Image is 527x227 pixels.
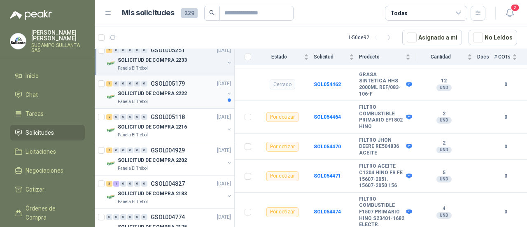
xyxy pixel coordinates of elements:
span: Solicitud [314,54,347,60]
p: Panela El Trébol [118,98,148,105]
a: Negociaciones [10,163,85,178]
div: 0 [113,214,119,220]
div: 0 [113,114,119,120]
span: Cantidad [415,54,466,60]
button: 2 [502,6,517,21]
div: 0 [127,47,133,53]
b: 2 [415,140,472,147]
div: 0 [134,214,140,220]
th: Cantidad [415,49,477,65]
img: Logo peakr [10,10,52,20]
img: Company Logo [106,92,116,102]
div: 0 [120,114,126,120]
p: GSOL005118 [151,114,185,120]
img: Company Logo [10,33,26,49]
a: Órdenes de Compra [10,201,85,225]
div: 0 [141,81,147,87]
a: Tareas [10,106,85,122]
p: [DATE] [217,180,231,188]
span: Estado [256,54,302,60]
p: [DATE] [217,113,231,121]
p: Panela El Trébol [118,199,148,205]
div: UND [436,84,452,91]
div: 1 [113,181,119,187]
a: 7 0 0 0 0 0 GSOL005251[DATE] Company LogoSOLICITUD DE COMPRA 2233Panela El Trébol [106,45,233,72]
p: SOLICITUD DE COMPRA 2222 [118,90,187,98]
b: 0 [494,208,517,216]
span: Cotizar [26,185,44,194]
a: Chat [10,87,85,103]
div: Por cotizar [266,112,298,122]
a: SOL054464 [314,114,341,120]
span: Licitaciones [26,147,56,156]
th: Solicitud [314,49,359,65]
div: 0 [113,81,119,87]
div: Por cotizar [266,142,298,152]
span: Chat [26,90,38,99]
span: Producto [359,54,404,60]
b: 4 [415,206,472,212]
div: 2 [106,114,112,120]
div: 0 [113,147,119,153]
div: 0 [120,214,126,220]
p: GSOL004929 [151,147,185,153]
div: 0 [120,47,126,53]
a: SOL054474 [314,209,341,215]
img: Company Logo [106,59,116,68]
h1: Mis solicitudes [122,7,175,19]
a: SOL054470 [314,144,341,150]
div: 0 [134,147,140,153]
div: UND [436,176,452,183]
b: 0 [494,172,517,180]
p: GSOL005251 [151,47,185,53]
p: SOLICITUD DE COMPRA 2233 [118,56,187,64]
p: [DATE] [217,47,231,54]
div: 3 [106,181,112,187]
div: 0 [134,181,140,187]
th: Producto [359,49,415,65]
div: 0 [120,181,126,187]
div: Por cotizar [266,207,298,217]
div: 1 [106,81,112,87]
p: [DATE] [217,213,231,221]
div: 0 [127,147,133,153]
a: Cotizar [10,182,85,197]
p: Panela El Trébol [118,65,148,72]
p: SUCAMPO SULLANTA SAS [31,43,85,53]
div: 0 [127,214,133,220]
span: Solicitudes [26,128,54,137]
p: SOLICITUD DE COMPRA 2202 [118,157,187,164]
button: No Leídos [469,30,517,45]
b: GRASA SINTETICA HHS 2000ML REF/083-106-F [359,72,404,97]
div: 0 [141,181,147,187]
th: # COTs [494,49,527,65]
div: UND [436,117,452,124]
div: Todas [390,9,408,18]
div: 0 [134,81,140,87]
b: FILTRO COMBUSTIBLE PRIMARIO EF1802 HINO [359,104,404,130]
div: 0 [106,214,112,220]
div: 0 [127,181,133,187]
p: SOLICITUD DE COMPRA 2216 [118,123,187,131]
a: SOL054471 [314,173,341,179]
span: 2 [511,4,520,12]
b: FILTRO ACEITE C1304 HINO FB FE 15607-2051. 15607-2050 156 [359,163,404,189]
a: Inicio [10,68,85,84]
span: # COTs [494,54,511,60]
p: [DATE] [217,147,231,154]
a: SOL054462 [314,82,341,87]
a: 1 0 0 0 0 0 GSOL005179[DATE] Company LogoSOLICITUD DE COMPRA 2222Panela El Trébol [106,79,233,105]
div: 0 [113,47,119,53]
div: 0 [127,114,133,120]
div: UND [436,147,452,153]
p: Panela El Trébol [118,165,148,172]
div: 0 [120,147,126,153]
a: 2 0 0 0 0 0 GSOL004929[DATE] Company LogoSOLICITUD DE COMPRA 2202Panela El Trébol [106,145,233,172]
a: 3 1 0 0 0 0 GSOL004827[DATE] Company LogoSOLICITUD DE COMPRA 2183Panela El Trébol [106,179,233,205]
b: 0 [494,81,517,89]
a: Solicitudes [10,125,85,140]
p: [DATE] [217,80,231,88]
div: 0 [141,114,147,120]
